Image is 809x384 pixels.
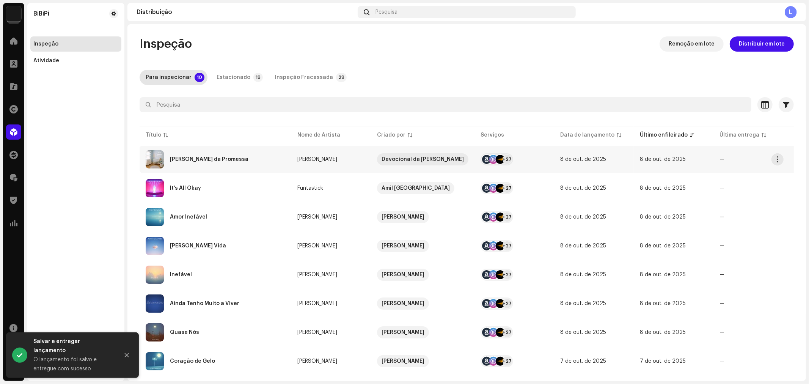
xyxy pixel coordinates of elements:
[170,157,248,162] div: ISAAC Filho da Promessa
[297,301,365,306] span: Marcos Salaroli
[253,73,263,82] p-badge: 19
[297,330,337,335] div: [PERSON_NAME]
[640,131,688,139] div: Último enfileirado
[719,330,724,335] span: —
[297,243,365,249] span: Marcos Salaroli
[730,36,794,52] button: Distribuir em lote
[377,240,468,252] span: Marcos Salaroli
[146,323,164,342] img: 941a1913-4685-4065-b76d-d920202fe32f
[382,153,464,165] div: Devocional da [PERSON_NAME]
[33,11,49,17] div: BiBiPi
[375,9,397,15] span: Pesquisa
[785,6,797,18] div: L
[33,41,58,47] div: Inspeção
[137,9,355,15] div: Distribuição
[640,359,686,364] span: 7 de out. de 2025
[170,214,207,220] div: Amor Inefável
[297,186,365,191] span: Funtastick
[719,157,724,162] span: —
[382,326,424,338] div: [PERSON_NAME]
[382,355,424,367] div: [PERSON_NAME]
[503,155,512,164] div: +27
[640,157,686,162] span: 8 de out. de 2025
[382,269,424,281] div: [PERSON_NAME]
[140,36,192,52] span: Inspeção
[170,272,192,277] div: Inefável
[377,269,468,281] span: Marcos Salaroli
[297,214,365,220] span: Marcos Salaroli
[382,211,424,223] div: [PERSON_NAME]
[217,70,250,85] div: Estacionado
[146,131,161,139] div: Título
[146,150,164,168] img: 9c6d6cb3-d6fc-4763-b2c5-d2bbd3dd2ba6
[146,294,164,313] img: 7b32e9b3-8aba-4c28-9704-9abd8a9f4b7b
[297,157,365,162] span: Denise Campos
[382,297,424,310] div: [PERSON_NAME]
[640,272,686,277] span: 8 de out. de 2025
[719,214,724,220] span: —
[6,6,21,21] img: 8570ccf7-64aa-46bf-9f70-61ee3b8451d8
[195,73,204,82] p-badge: 10
[560,359,606,364] span: 7 de out. de 2025
[297,186,323,191] div: Funtastick
[719,243,724,249] span: —
[275,70,333,85] div: Inspeção Fracassada
[503,328,512,337] div: +27
[377,326,468,338] span: Marcos Salaroli
[297,157,337,162] div: [PERSON_NAME]
[377,355,468,367] span: Marcos Salaroli
[503,212,512,222] div: +27
[170,359,215,364] div: Coração de Gelo
[146,208,164,226] img: 1bf134b4-ce29-4dd3-8038-ce2c2a97c886
[146,352,164,370] img: 0e8cb65f-46f9-4ec5-86fd-c2ab69d392a2
[119,348,134,363] button: Close
[503,184,512,193] div: +27
[377,131,405,139] div: Criado por
[297,359,365,364] span: Marcos Salaroli
[640,301,686,306] span: 8 de out. de 2025
[560,243,606,249] span: 8 de out. de 2025
[377,211,468,223] span: Marcos Salaroli
[297,243,337,249] div: [PERSON_NAME]
[719,301,724,306] span: —
[146,179,164,197] img: bd874f99-397b-458b-b3be-01fb4391f65d
[382,240,424,252] div: [PERSON_NAME]
[146,266,164,284] img: 14360ca5-2bfc-4619-903e-cf7928d6758d
[297,359,337,364] div: [PERSON_NAME]
[660,36,724,52] button: Remoção em lote
[377,182,468,194] span: Amil Brazil
[297,272,337,277] div: [PERSON_NAME]
[719,272,724,277] span: —
[146,70,192,85] div: Para inspecionar
[170,243,226,249] div: Além Desta Vida
[297,301,337,306] div: [PERSON_NAME]
[640,186,686,191] span: 8 de out. de 2025
[640,330,686,335] span: 8 de out. de 2025
[503,299,512,308] div: +27
[30,53,121,68] re-m-nav-item: Atividade
[560,157,606,162] span: 8 de out. de 2025
[170,330,199,335] div: Quase Nós
[146,237,164,255] img: 526e1eb8-39b2-415c-8b74-8bc4485e6399
[33,355,113,373] div: O lançamento foi salvo e entregue com sucesso
[30,36,121,52] re-m-nav-item: Inspeção
[297,272,365,277] span: Marcos Salaroli
[336,73,347,82] p-badge: 29
[503,241,512,250] div: +27
[170,301,239,306] div: Ainda Tenho Muito a Viver
[503,270,512,279] div: +27
[377,153,468,165] span: Devocional da Denise
[640,214,686,220] span: 8 de out. de 2025
[560,330,606,335] span: 8 de out. de 2025
[560,272,606,277] span: 8 de out. de 2025
[33,58,59,64] div: Atividade
[377,297,468,310] span: Marcos Salaroli
[739,36,785,52] span: Distribuir em lote
[503,357,512,366] div: +27
[170,186,201,191] div: It’s All Okay
[719,186,724,191] span: —
[719,359,724,364] span: —
[560,131,614,139] div: Data de lançamento
[560,214,606,220] span: 8 de out. de 2025
[669,36,715,52] span: Remoção em lote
